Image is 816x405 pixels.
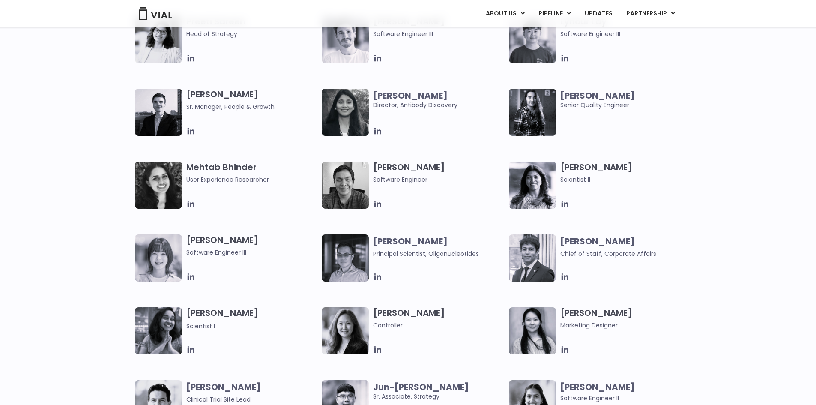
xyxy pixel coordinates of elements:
span: Scientist I [186,322,215,330]
h3: [PERSON_NAME] [373,162,505,184]
span: Clinical Trial Site Lead [186,395,251,404]
a: ABOUT USMenu Toggle [479,6,531,21]
span: User Experience Researcher [186,175,318,184]
span: Software Engineer III [560,29,692,39]
img: Headshot of smiling woman named Swati [322,89,369,136]
span: Controller [373,321,505,330]
a: PIPELINEMenu Toggle [532,6,577,21]
span: Director, Antibody Discovery [373,91,505,110]
b: Jun-[PERSON_NAME] [373,381,469,393]
h3: Mehtab Bhinder [186,162,318,184]
img: Headshot of smiling man named Fran [322,16,369,63]
b: [PERSON_NAME] [373,235,448,247]
img: Smiling man named Owen [135,89,182,136]
h3: [PERSON_NAME] [373,307,505,330]
span: Senior Quality Engineer [560,91,692,110]
img: Headshot of smiling woman named Sneha [135,307,182,354]
span: Software Engineer III [373,29,505,39]
b: [PERSON_NAME] [560,90,635,102]
img: Image of smiling woman named Pree [135,16,182,63]
a: UPDATES [578,6,619,21]
span: Head of Strategy [186,29,318,39]
span: Scientist II [560,175,692,184]
img: Mehtab Bhinder [135,162,182,209]
h3: [PERSON_NAME] [560,307,692,330]
span: Software Engineer III [186,248,318,257]
a: PARTNERSHIPMenu Toggle [619,6,682,21]
img: A black and white photo of a man smiling, holding a vial. [322,162,369,209]
img: Vial Logo [138,7,173,20]
span: Marketing Designer [560,321,692,330]
span: Software Engineer [373,175,505,184]
img: Image of smiling woman named Aleina [322,307,369,354]
b: [PERSON_NAME] [560,235,635,247]
h3: [PERSON_NAME] [560,162,692,184]
h3: [PERSON_NAME] [186,234,318,257]
img: Ly [509,16,556,63]
img: Tina [135,234,182,282]
span: Principal Scientist, Oligonucleotides [373,249,479,258]
img: Headshot of smiling of smiling man named Wei-Sheng [322,234,369,282]
h3: [PERSON_NAME] [186,89,318,111]
span: Sr. Associate, Strategy [373,382,505,401]
span: Software Engineer II [560,394,619,402]
b: [PERSON_NAME] [560,381,635,393]
h3: [PERSON_NAME] [186,307,318,331]
img: Image of woman named Ritu smiling [509,162,556,209]
b: [PERSON_NAME] [186,381,261,393]
img: Smiling woman named Yousun [509,307,556,354]
b: [PERSON_NAME] [373,90,448,102]
span: Sr. Manager, People & Growth [186,102,318,111]
span: Chief of Staff, Corporate Affairs [560,249,656,258]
